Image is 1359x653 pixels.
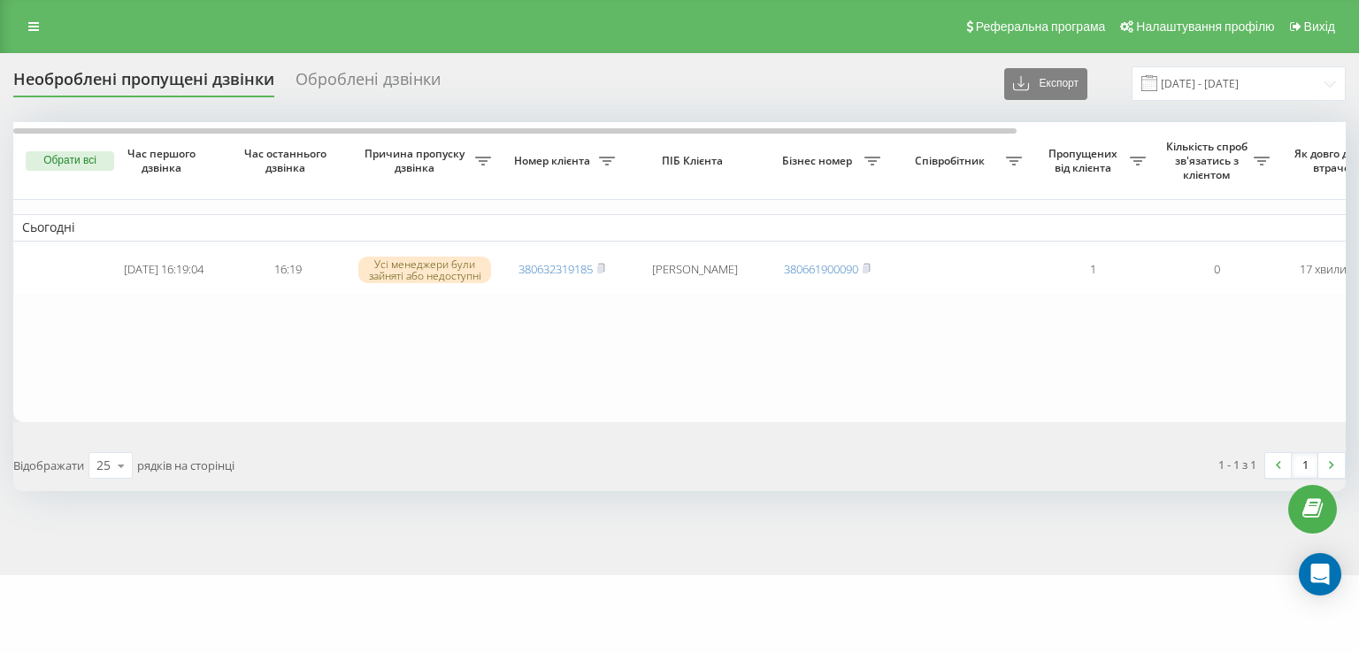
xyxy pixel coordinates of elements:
span: Відображати [13,457,84,473]
td: 16:19 [226,245,349,295]
span: Номер клієнта [509,154,599,168]
span: Кількість спроб зв'язатись з клієнтом [1163,140,1254,181]
span: Бізнес номер [774,154,864,168]
span: Час першого дзвінка [116,147,211,174]
a: 380661900090 [784,261,858,277]
button: Обрати всі [26,151,114,171]
div: 1 - 1 з 1 [1218,456,1256,473]
td: [DATE] 16:19:04 [102,245,226,295]
span: ПІБ Клієнта [639,154,750,168]
span: Пропущених від клієнта [1040,147,1130,174]
button: Експорт [1004,68,1087,100]
a: 1 [1292,453,1318,478]
a: 380632319185 [518,261,593,277]
div: 25 [96,457,111,474]
span: рядків на сторінці [137,457,234,473]
span: Налаштування профілю [1136,19,1274,34]
span: Вихід [1304,19,1335,34]
td: [PERSON_NAME] [624,245,765,295]
span: Реферальна програма [976,19,1106,34]
div: Оброблені дзвінки [296,70,441,97]
div: Необроблені пропущені дзвінки [13,70,274,97]
span: Співробітник [898,154,1006,168]
div: Open Intercom Messenger [1299,553,1341,595]
td: 0 [1155,245,1278,295]
span: Час останнього дзвінка [240,147,335,174]
span: Причина пропуску дзвінка [358,147,475,174]
div: Усі менеджери були зайняті або недоступні [358,257,491,283]
td: 1 [1031,245,1155,295]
